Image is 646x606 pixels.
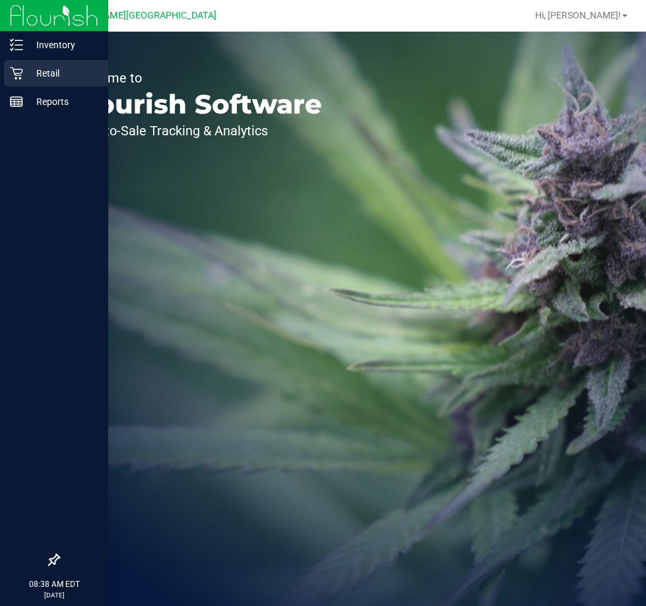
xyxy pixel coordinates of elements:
[23,37,102,53] p: Inventory
[53,10,216,21] span: [PERSON_NAME][GEOGRAPHIC_DATA]
[535,10,621,20] span: Hi, [PERSON_NAME]!
[71,124,322,137] p: Seed-to-Sale Tracking & Analytics
[10,38,23,51] inline-svg: Inventory
[23,94,102,110] p: Reports
[6,578,102,590] p: 08:38 AM EDT
[10,95,23,108] inline-svg: Reports
[6,590,102,600] p: [DATE]
[71,71,322,84] p: Welcome to
[10,67,23,80] inline-svg: Retail
[71,91,322,118] p: Flourish Software
[23,65,102,81] p: Retail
